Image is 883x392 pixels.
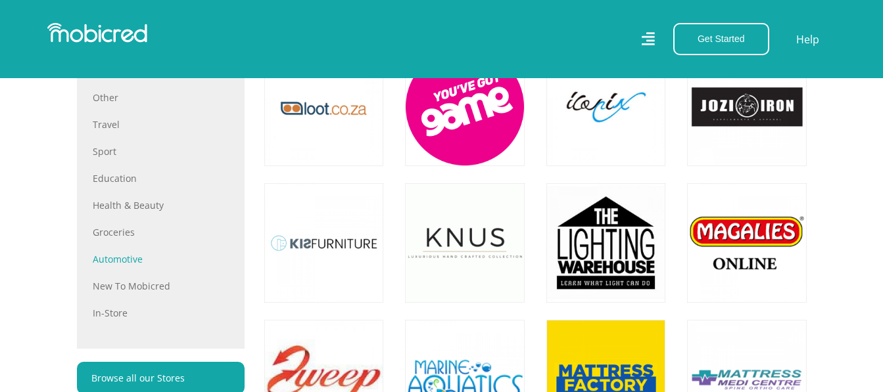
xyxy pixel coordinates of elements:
a: Automotive [93,252,229,266]
a: Groceries [93,225,229,239]
a: Sport [93,144,229,158]
button: Get Started [673,23,769,55]
a: New to Mobicred [93,279,229,293]
a: Health & Beauty [93,198,229,212]
a: Travel [93,118,229,131]
a: Help [796,31,820,48]
img: Mobicred [47,23,147,43]
a: In-store [93,306,229,320]
a: Education [93,171,229,185]
a: Other [93,91,229,104]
